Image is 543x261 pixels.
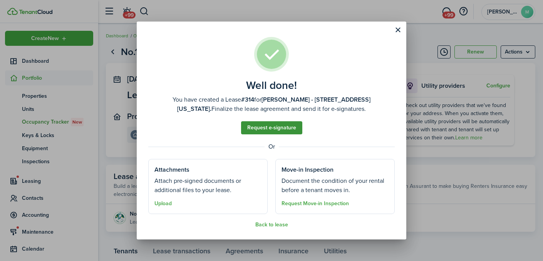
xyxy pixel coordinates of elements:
[154,201,172,207] button: Upload
[282,165,334,174] well-done-section-title: Move-in Inspection
[177,95,370,113] b: [PERSON_NAME] - [STREET_ADDRESS][US_STATE].
[246,79,297,92] well-done-title: Well done!
[154,176,261,195] well-done-section-description: Attach pre-signed documents or additional files to your lease.
[282,201,349,207] button: Request Move-in Inspection
[154,165,189,174] well-done-section-title: Attachments
[241,95,254,104] b: #314
[255,222,288,228] button: Back to lease
[148,142,395,151] well-done-separator: Or
[391,23,404,37] button: Close modal
[241,121,302,134] a: Request e-signature
[148,95,395,114] well-done-description: You have created a Lease for Finalize the lease agreement and send it for e-signatures.
[282,176,389,195] well-done-section-description: Document the condition of your rental before a tenant moves in.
